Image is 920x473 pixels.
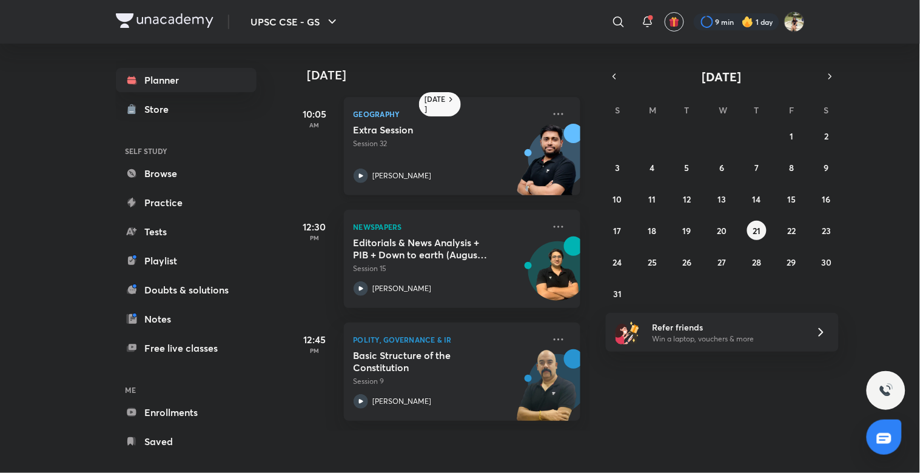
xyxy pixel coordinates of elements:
abbr: August 12, 2025 [683,193,691,205]
abbr: August 28, 2025 [752,257,761,268]
button: August 31, 2025 [608,284,627,303]
h5: Editorials & News Analysis + PIB + Down to earth (August ) - L15 [354,236,505,261]
img: unacademy [514,349,580,433]
abbr: August 24, 2025 [613,257,622,268]
abbr: August 2, 2025 [824,130,828,142]
span: [DATE] [702,69,742,85]
p: Win a laptop, vouchers & more [652,334,801,344]
abbr: August 31, 2025 [613,288,622,300]
a: Notes [116,307,257,331]
abbr: August 4, 2025 [650,162,655,173]
p: PM [290,347,339,354]
button: August 18, 2025 [643,221,662,240]
button: August 10, 2025 [608,189,627,209]
button: August 14, 2025 [747,189,767,209]
div: Store [145,102,176,116]
h5: Extra Session [354,124,505,136]
p: AM [290,121,339,129]
abbr: Friday [789,104,794,116]
h6: [DATE] [425,95,446,114]
abbr: August 19, 2025 [683,225,691,236]
abbr: August 18, 2025 [648,225,657,236]
button: August 8, 2025 [782,158,801,177]
abbr: August 15, 2025 [787,193,796,205]
a: Playlist [116,249,257,273]
p: Polity, Governance & IR [354,332,544,347]
abbr: Tuesday [685,104,690,116]
abbr: August 23, 2025 [822,225,831,236]
abbr: August 5, 2025 [685,162,690,173]
button: August 5, 2025 [677,158,697,177]
a: Store [116,97,257,121]
button: August 1, 2025 [782,126,801,146]
abbr: August 8, 2025 [789,162,794,173]
img: Company Logo [116,13,213,28]
p: [PERSON_NAME] [373,283,432,294]
button: August 25, 2025 [643,252,662,272]
button: August 24, 2025 [608,252,627,272]
a: Enrollments [116,400,257,424]
button: [DATE] [623,68,822,85]
h5: 12:45 [290,332,339,347]
button: August 30, 2025 [817,252,836,272]
abbr: August 17, 2025 [614,225,622,236]
button: August 12, 2025 [677,189,697,209]
h6: ME [116,380,257,400]
a: Free live classes [116,336,257,360]
button: UPSC CSE - GS [244,10,347,34]
button: August 4, 2025 [643,158,662,177]
abbr: August 3, 2025 [615,162,620,173]
abbr: August 16, 2025 [822,193,831,205]
button: August 21, 2025 [747,221,767,240]
a: Tests [116,220,257,244]
abbr: August 14, 2025 [753,193,761,205]
abbr: August 21, 2025 [753,225,761,236]
a: Practice [116,190,257,215]
h4: [DATE] [307,68,593,82]
h5: 12:30 [290,220,339,234]
p: Session 32 [354,138,544,149]
button: August 26, 2025 [677,252,697,272]
abbr: August 27, 2025 [717,257,726,268]
button: August 9, 2025 [817,158,836,177]
img: Sakshi singh [784,12,805,32]
h6: Refer friends [652,321,801,334]
abbr: Monday [650,104,657,116]
p: Newspapers [354,220,544,234]
p: Geography [354,107,544,121]
abbr: August 25, 2025 [648,257,657,268]
abbr: August 11, 2025 [649,193,656,205]
abbr: August 9, 2025 [824,162,829,173]
button: August 3, 2025 [608,158,627,177]
a: Doubts & solutions [116,278,257,302]
button: August 13, 2025 [712,189,731,209]
button: August 28, 2025 [747,252,767,272]
abbr: August 1, 2025 [790,130,793,142]
a: Company Logo [116,13,213,31]
button: August 16, 2025 [817,189,836,209]
button: August 22, 2025 [782,221,801,240]
img: unacademy [514,124,580,207]
img: referral [616,320,640,344]
button: August 29, 2025 [782,252,801,272]
a: Browse [116,161,257,186]
button: August 27, 2025 [712,252,731,272]
button: August 19, 2025 [677,221,697,240]
img: ttu [879,383,893,398]
h5: 10:05 [290,107,339,121]
abbr: August 7, 2025 [754,162,759,173]
p: PM [290,234,339,241]
abbr: August 30, 2025 [821,257,831,268]
h6: SELF STUDY [116,141,257,161]
a: Saved [116,429,257,454]
p: Session 9 [354,376,544,387]
h5: Basic Structure of the Constitution [354,349,505,374]
abbr: August 22, 2025 [787,225,796,236]
abbr: Sunday [615,104,620,116]
button: August 6, 2025 [712,158,731,177]
abbr: August 10, 2025 [613,193,622,205]
abbr: August 29, 2025 [787,257,796,268]
abbr: Wednesday [719,104,727,116]
button: avatar [665,12,684,32]
p: Session 15 [354,263,544,274]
